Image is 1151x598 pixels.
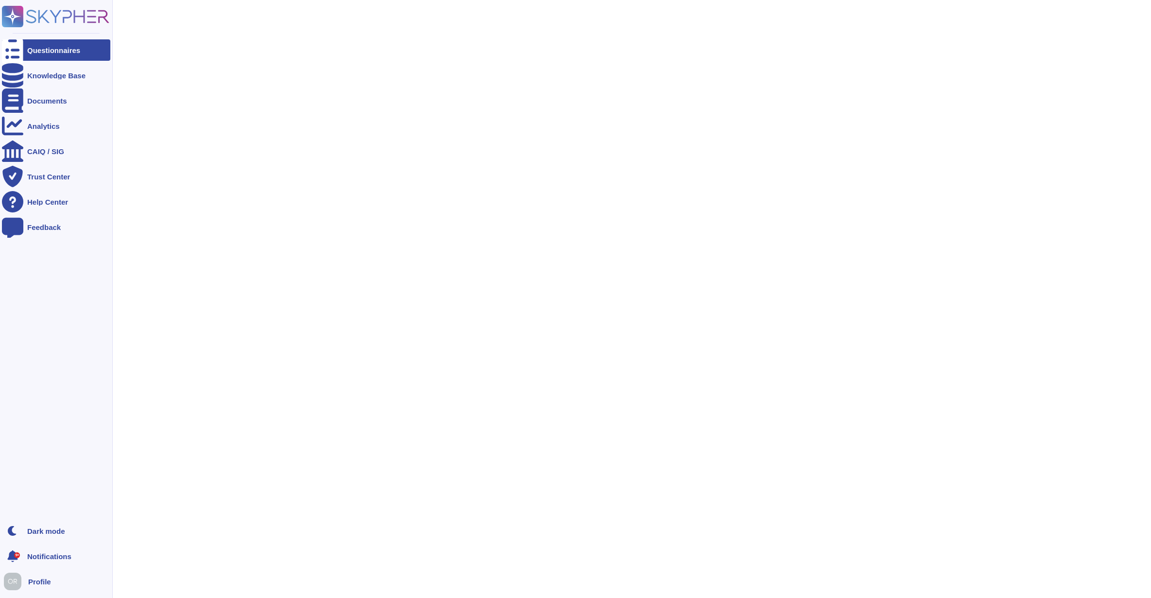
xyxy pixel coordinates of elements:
[27,72,86,79] div: Knowledge Base
[27,123,60,130] div: Analytics
[2,571,28,592] button: user
[4,573,21,590] img: user
[2,191,110,212] a: Help Center
[27,47,80,54] div: Questionnaires
[27,173,70,180] div: Trust Center
[14,552,20,558] div: 9+
[27,528,65,535] div: Dark mode
[2,65,110,86] a: Knowledge Base
[2,115,110,137] a: Analytics
[2,166,110,187] a: Trust Center
[2,141,110,162] a: CAIQ / SIG
[27,148,64,155] div: CAIQ / SIG
[27,97,67,105] div: Documents
[2,216,110,238] a: Feedback
[27,553,71,560] span: Notifications
[2,39,110,61] a: Questionnaires
[2,90,110,111] a: Documents
[28,578,51,585] span: Profile
[27,198,68,206] div: Help Center
[27,224,61,231] div: Feedback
